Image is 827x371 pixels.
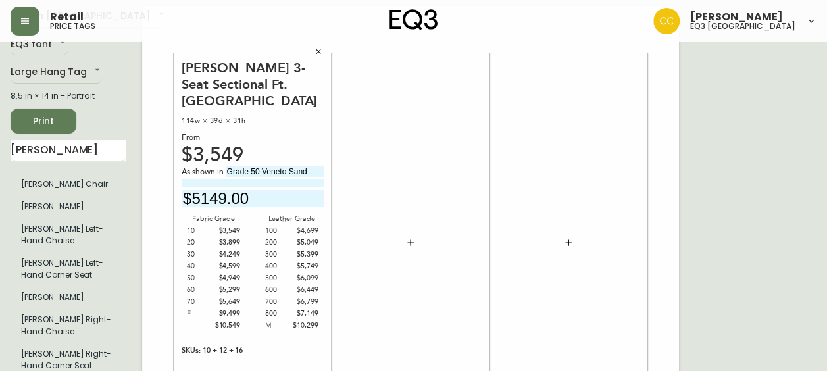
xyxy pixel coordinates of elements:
div: Leather Grade [260,213,324,225]
div: $5,049 [291,237,318,249]
button: Print [11,109,76,134]
div: [PERSON_NAME] 3-Seat Sectional Ft. [GEOGRAPHIC_DATA] [182,60,324,110]
li: Large Hang Tag [11,309,126,343]
span: Retail [50,12,84,22]
h5: eq3 [GEOGRAPHIC_DATA] [690,22,795,30]
div: $7,149 [291,308,318,320]
div: 800 [265,308,292,320]
li: Large Hang Tag [11,252,126,286]
div: 40 [187,260,214,272]
div: $3,549 [214,225,241,237]
img: logo [389,9,438,30]
div: 114w × 39d × 31h [182,115,324,127]
span: As shown in [182,166,226,178]
div: 200 [265,237,292,249]
div: 20 [187,237,214,249]
li: Large Hang Tag [11,218,126,252]
div: 50 [187,272,214,284]
span: [PERSON_NAME] [690,12,783,22]
input: fabric/leather and leg [226,166,324,177]
div: Fabric Grade [182,213,245,225]
div: $4,699 [291,225,318,237]
div: $4,249 [214,249,241,260]
div: 400 [265,260,292,272]
div: $6,099 [291,272,318,284]
span: Print [21,113,66,130]
div: 70 [187,296,214,308]
div: 300 [265,249,292,260]
div: I [187,320,214,332]
div: 8.5 in × 14 in – Portrait [11,90,126,102]
li: Large Hang Tag [11,195,126,218]
div: M [265,320,292,332]
div: $9,499 [214,308,241,320]
div: 600 [265,284,292,296]
div: $4,599 [214,260,241,272]
div: $5,299 [214,284,241,296]
div: $5,649 [214,296,241,308]
img: e5ae74ce19ac3445ee91f352311dd8f4 [653,8,680,34]
div: $5,749 [291,260,318,272]
div: 100 [265,225,292,237]
div: 700 [265,296,292,308]
li: Large Hang Tag [11,286,126,309]
div: $10,299 [291,320,318,332]
li: [PERSON_NAME] Chair [11,173,126,195]
div: $6,449 [291,284,318,296]
div: SKUs: 10 + 12 + 16 [182,345,324,357]
div: $3,899 [214,237,241,249]
input: Search [11,140,126,161]
div: $6,799 [291,296,318,308]
div: $5,399 [291,249,318,260]
div: EQ3 font [11,34,68,56]
div: 60 [187,284,214,296]
div: $10,549 [214,320,241,332]
div: F [187,308,214,320]
div: Large Hang Tag [11,62,103,84]
div: 30 [187,249,214,260]
h5: price tags [50,22,95,30]
div: 10 [187,225,214,237]
input: price excluding $ [182,190,324,208]
div: $3,549 [182,149,324,161]
div: From [182,132,324,144]
div: $4,949 [214,272,241,284]
div: 500 [265,272,292,284]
